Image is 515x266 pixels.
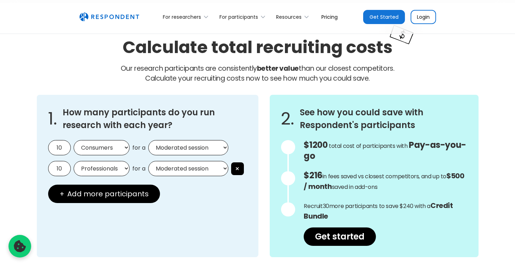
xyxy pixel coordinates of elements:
p: in fees saved vs closest competitors, and up to saved in add-ons [304,170,467,192]
div: For researchers [163,13,201,21]
strong: better value [257,64,299,73]
a: Get started [304,227,376,246]
span: Pay-as-you-go [304,139,466,162]
div: For participants [219,13,258,21]
button: + Add more participants [48,185,160,203]
span: Add more participants [67,190,149,197]
span: 1. [48,115,57,122]
span: for a [132,144,145,151]
a: Get Started [363,10,405,24]
h3: How many participants do you run research with each year? [63,106,247,132]
span: 30 [323,202,329,210]
div: For participants [215,8,272,25]
a: Pricing [316,8,343,25]
p: Recruit more participants to save $240 with a [304,201,467,222]
span: Calculate your recruiting costs now to see how much you could save. [145,74,370,83]
a: home [79,12,139,22]
h2: Calculate total recruiting costs [122,35,393,59]
img: Untitled UI logotext [79,12,139,22]
span: for a [132,165,145,172]
span: + [59,190,64,197]
span: $216 [304,169,322,181]
div: Resources [276,13,302,21]
div: For researchers [159,8,215,25]
div: Resources [272,8,316,25]
a: Login [411,10,436,24]
h3: See how you could save with Respondent's participants [300,106,467,132]
button: × [231,162,244,175]
span: total cost of participants with [329,142,408,150]
p: Our research participants are consistently than our closest competitors. [37,64,479,83]
span: $1200 [304,139,327,151]
span: 2. [281,115,294,122]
